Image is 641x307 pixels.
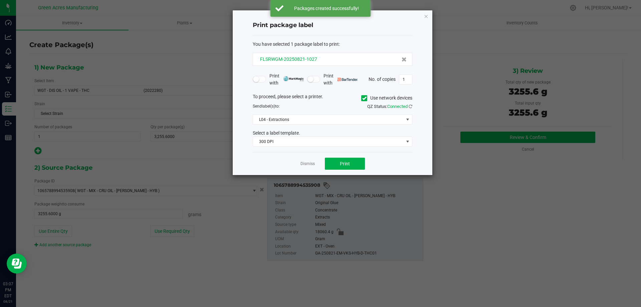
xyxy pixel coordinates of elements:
[260,56,317,62] span: FLSRWGM-20250821-1027
[361,95,412,102] label: Use network devices
[253,115,404,124] span: L04 - Extractions
[324,72,358,87] span: Print with
[253,137,404,146] span: 300 DPI
[387,104,408,109] span: Connected
[300,161,315,167] a: Dismiss
[7,254,27,274] iframe: Resource center
[369,76,396,82] span: No. of copies
[253,41,339,47] span: You have selected 1 package label to print
[338,78,358,81] img: bartender.png
[287,5,366,12] div: Packages created successfully!
[253,21,412,30] h4: Print package label
[269,72,304,87] span: Print with
[325,158,365,170] button: Print
[253,41,412,48] div: :
[253,104,280,109] span: Send to:
[248,93,417,103] div: To proceed, please select a printer.
[367,104,412,109] span: QZ Status:
[283,76,304,81] img: mark_magic_cybra.png
[340,161,350,166] span: Print
[262,104,275,109] span: label(s)
[248,130,417,137] div: Select a label template.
